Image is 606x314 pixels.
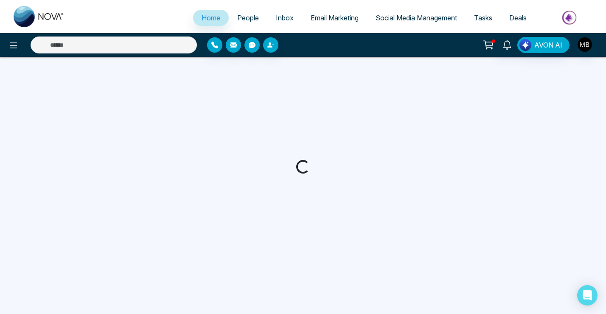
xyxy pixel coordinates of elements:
a: Home [193,10,229,26]
img: Lead Flow [519,39,531,51]
span: People [237,14,259,22]
span: Email Marketing [311,14,359,22]
button: AVON AI [517,37,570,53]
span: Tasks [474,14,492,22]
a: Inbox [267,10,302,26]
a: People [229,10,267,26]
span: Social Media Management [376,14,457,22]
img: User Avatar [578,37,592,52]
div: Open Intercom Messenger [577,285,598,306]
a: Email Marketing [302,10,367,26]
img: Market-place.gif [539,8,601,27]
a: Deals [501,10,535,26]
span: AVON AI [534,40,562,50]
span: Home [202,14,220,22]
a: Tasks [466,10,501,26]
img: Nova CRM Logo [14,6,65,27]
span: Inbox [276,14,294,22]
span: Deals [509,14,527,22]
a: Social Media Management [367,10,466,26]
